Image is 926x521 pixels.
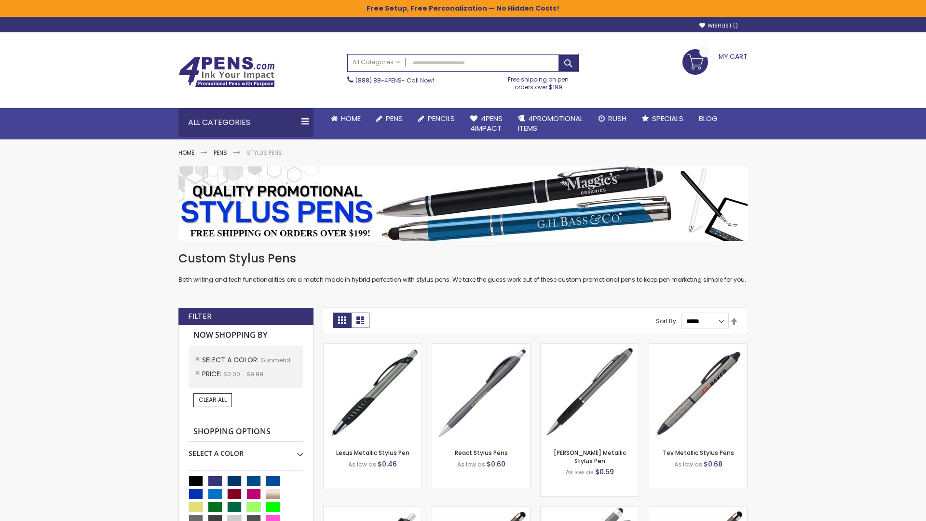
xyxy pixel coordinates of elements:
[193,393,232,407] a: Clear All
[355,76,434,84] span: - Call Now!
[649,344,747,442] img: Tev Metallic Stylus Pens-Gunmetal
[324,507,422,515] a: Souvenir® Anthem Stylus Pen-Gunmetal
[353,58,401,66] span: All Categories
[189,422,303,442] strong: Shopping Options
[368,108,410,129] a: Pens
[432,344,530,442] img: React Stylus Pens-Gunmetal
[652,113,683,123] span: Specials
[634,108,691,129] a: Specials
[246,149,282,157] strong: Stylus Pens
[189,442,303,458] div: Select A Color
[341,113,361,123] span: Home
[189,325,303,345] strong: Now Shopping by
[487,459,505,469] span: $0.60
[178,108,313,137] div: All Categories
[554,449,626,465] a: [PERSON_NAME] Metallic Stylus Pen
[223,370,263,378] span: $0.00 - $9.99
[202,369,223,379] span: Price
[178,149,194,157] a: Home
[541,343,639,352] a: Lory Metallic Stylus Pen-Gunmetal
[323,108,368,129] a: Home
[188,311,212,322] strong: Filter
[699,22,738,29] a: Wishlist
[591,108,634,129] a: Rush
[178,251,748,266] h1: Custom Stylus Pens
[178,251,748,284] div: Both writing and tech functionalities are a match made in hybrid perfection with stylus pens. We ...
[428,113,455,123] span: Pencils
[336,449,409,457] a: Lexus Metallic Stylus Pen
[541,344,639,442] img: Lory Metallic Stylus Pen-Gunmetal
[355,76,402,84] a: (888) 88-4PENS
[518,113,583,133] span: 4PROMOTIONAL ITEMS
[457,460,485,468] span: As low as
[432,343,530,352] a: React Stylus Pens-Gunmetal
[649,343,747,352] a: Tev Metallic Stylus Pens-Gunmetal
[663,449,734,457] a: Tev Metallic Stylus Pens
[410,108,463,129] a: Pencils
[541,507,639,515] a: Cali Custom Stylus Gel pen-Gunmetal
[324,344,422,442] img: Lexus Metallic Stylus Pen-Gunmetal
[348,460,376,468] span: As low as
[656,317,676,325] label: Sort By
[470,113,503,133] span: 4Pens 4impact
[348,55,406,70] a: All Categories
[649,507,747,515] a: Islander Softy Metallic Gel Pen with Stylus - ColorJet Imprint-Gunmetal
[498,72,579,91] div: Free shipping on pen orders over $199
[608,113,626,123] span: Rush
[178,166,748,241] img: Stylus Pens
[691,108,725,129] a: Blog
[386,113,403,123] span: Pens
[566,468,594,476] span: As low as
[202,355,260,365] span: Select A Color
[463,108,510,139] a: 4Pens4impact
[595,467,614,477] span: $0.59
[214,149,227,157] a: Pens
[455,449,508,457] a: React Stylus Pens
[324,343,422,352] a: Lexus Metallic Stylus Pen-Gunmetal
[674,460,702,468] span: As low as
[704,459,722,469] span: $0.68
[333,313,351,328] strong: Grid
[378,459,397,469] span: $0.46
[178,56,275,87] img: 4Pens Custom Pens and Promotional Products
[260,356,290,364] span: Gunmetal
[510,108,591,139] a: 4PROMOTIONALITEMS
[199,396,227,404] span: Clear All
[699,113,718,123] span: Blog
[432,507,530,515] a: Islander Softy Metallic Gel Pen with Stylus-Gunmetal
